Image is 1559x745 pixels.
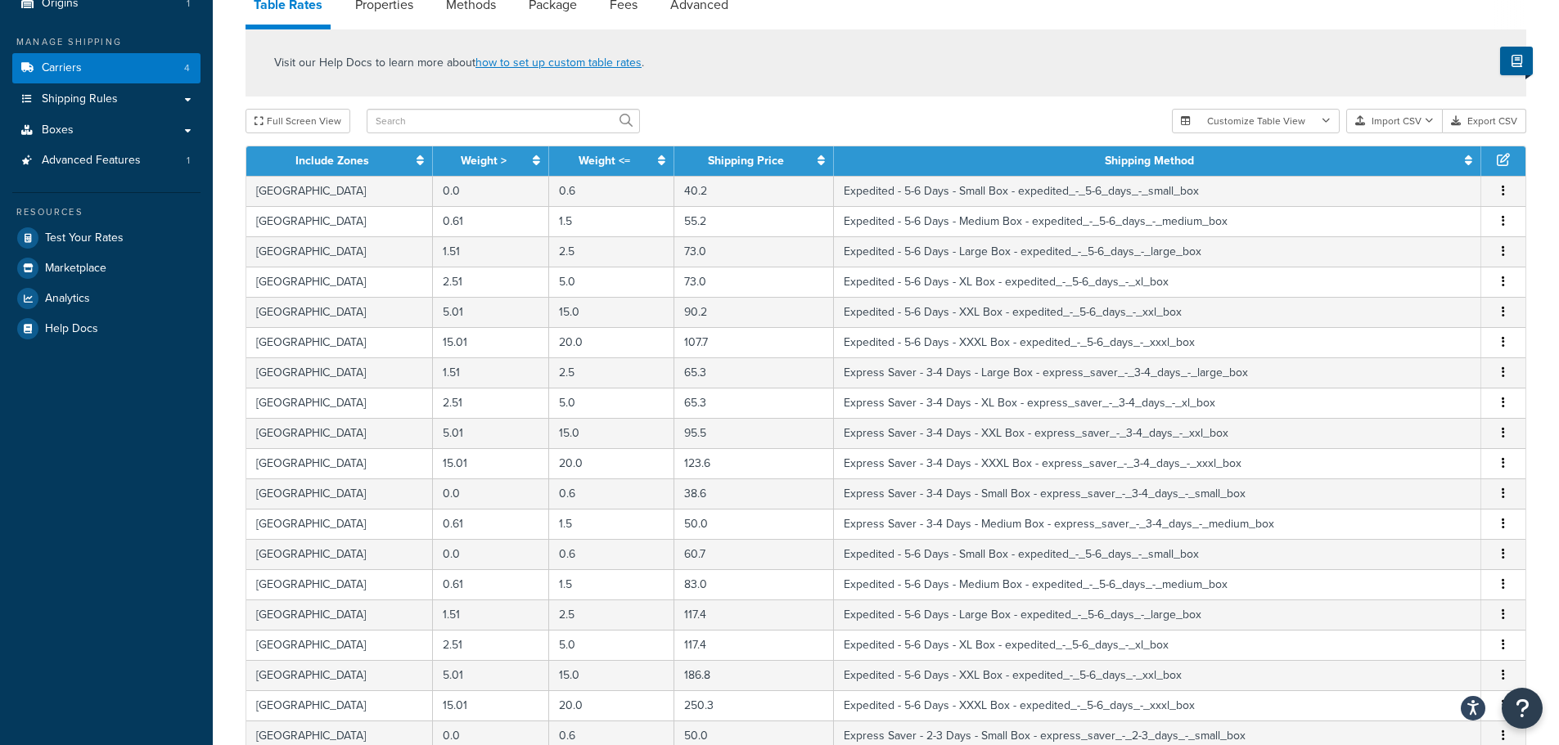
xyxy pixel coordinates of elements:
[246,509,433,539] td: [GEOGRAPHIC_DATA]
[834,599,1481,630] td: Expedited - 5-6 Days - Large Box - expedited_-_5-6_days_-_large_box
[246,478,433,509] td: [GEOGRAPHIC_DATA]
[549,660,674,690] td: 15.0
[674,418,834,448] td: 95.5
[246,569,433,599] td: [GEOGRAPHIC_DATA]
[834,569,1481,599] td: Expedited - 5-6 Days - Medium Box - expedited_-_5-6_days_-_medium_box
[42,154,141,168] span: Advanced Features
[674,539,834,569] td: 60.7
[12,223,201,253] li: Test Your Rates
[367,109,640,133] input: Search
[674,267,834,297] td: 73.0
[12,146,201,176] a: Advanced Features1
[674,509,834,539] td: 50.0
[184,61,190,75] span: 4
[433,357,549,388] td: 1.51
[674,176,834,206] td: 40.2
[246,327,433,357] td: [GEOGRAPHIC_DATA]
[12,205,201,219] div: Resources
[42,92,118,106] span: Shipping Rules
[674,478,834,509] td: 38.6
[433,448,549,478] td: 15.01
[246,297,433,327] td: [GEOGRAPHIC_DATA]
[475,54,642,71] a: how to set up custom table rates
[12,53,201,83] a: Carriers4
[12,35,201,49] div: Manage Shipping
[246,236,433,267] td: [GEOGRAPHIC_DATA]
[834,176,1481,206] td: Expedited - 5-6 Days - Small Box - expedited_-_5-6_days_-_small_box
[674,297,834,327] td: 90.2
[433,206,549,236] td: 0.61
[433,267,549,297] td: 2.51
[549,388,674,418] td: 5.0
[549,509,674,539] td: 1.5
[45,231,124,245] span: Test Your Rates
[12,146,201,176] li: Advanced Features
[834,327,1481,357] td: Expedited - 5-6 Days - XXXL Box - expedited_-_5-6_days_-_xxxl_box
[433,539,549,569] td: 0.0
[433,176,549,206] td: 0.0
[674,599,834,630] td: 117.4
[834,267,1481,297] td: Expedited - 5-6 Days - XL Box - expedited_-_5-6_days_-_xl_box
[834,206,1481,236] td: Expedited - 5-6 Days - Medium Box - expedited_-_5-6_days_-_medium_box
[549,176,674,206] td: 0.6
[549,599,674,630] td: 2.5
[674,569,834,599] td: 83.0
[834,418,1481,448] td: Express Saver - 3-4 Days - XXL Box - express_saver_-_3-4_days_-_xxl_box
[246,599,433,630] td: [GEOGRAPHIC_DATA]
[246,690,433,720] td: [GEOGRAPHIC_DATA]
[433,236,549,267] td: 1.51
[708,152,784,169] a: Shipping Price
[42,123,74,137] span: Boxes
[1502,688,1543,729] button: Open Resource Center
[433,569,549,599] td: 0.61
[246,357,433,388] td: [GEOGRAPHIC_DATA]
[549,206,674,236] td: 1.5
[12,254,201,283] a: Marketplace
[549,357,674,388] td: 2.5
[674,388,834,418] td: 65.3
[433,478,549,509] td: 0.0
[433,388,549,418] td: 2.51
[1346,109,1443,133] button: Import CSV
[1172,109,1340,133] button: Customize Table View
[246,109,350,133] button: Full Screen View
[246,176,433,206] td: [GEOGRAPHIC_DATA]
[45,262,106,276] span: Marketplace
[834,388,1481,418] td: Express Saver - 3-4 Days - XL Box - express_saver_-_3-4_days_-_xl_box
[274,54,644,72] p: Visit our Help Docs to learn more about .
[549,297,674,327] td: 15.0
[12,115,201,146] a: Boxes
[246,267,433,297] td: [GEOGRAPHIC_DATA]
[433,690,549,720] td: 15.01
[549,569,674,599] td: 1.5
[674,357,834,388] td: 65.3
[834,448,1481,478] td: Express Saver - 3-4 Days - XXXL Box - express_saver_-_3-4_days_-_xxxl_box
[246,206,433,236] td: [GEOGRAPHIC_DATA]
[12,314,201,343] a: Help Docs
[549,236,674,267] td: 2.5
[12,284,201,313] a: Analytics
[12,84,201,114] a: Shipping Rules
[45,322,98,336] span: Help Docs
[246,539,433,569] td: [GEOGRAPHIC_DATA]
[834,236,1481,267] td: Expedited - 5-6 Days - Large Box - expedited_-_5-6_days_-_large_box
[549,448,674,478] td: 20.0
[461,152,507,169] a: Weight >
[674,236,834,267] td: 73.0
[433,327,549,357] td: 15.01
[246,388,433,418] td: [GEOGRAPHIC_DATA]
[834,660,1481,690] td: Expedited - 5-6 Days - XXL Box - expedited_-_5-6_days_-_xxl_box
[834,509,1481,539] td: Express Saver - 3-4 Days - Medium Box - express_saver_-_3-4_days_-_medium_box
[674,448,834,478] td: 123.6
[187,154,190,168] span: 1
[45,292,90,306] span: Analytics
[1105,152,1194,169] a: Shipping Method
[674,690,834,720] td: 250.3
[246,630,433,660] td: [GEOGRAPHIC_DATA]
[674,206,834,236] td: 55.2
[834,690,1481,720] td: Expedited - 5-6 Days - XXXL Box - expedited_-_5-6_days_-_xxxl_box
[1500,47,1533,75] button: Show Help Docs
